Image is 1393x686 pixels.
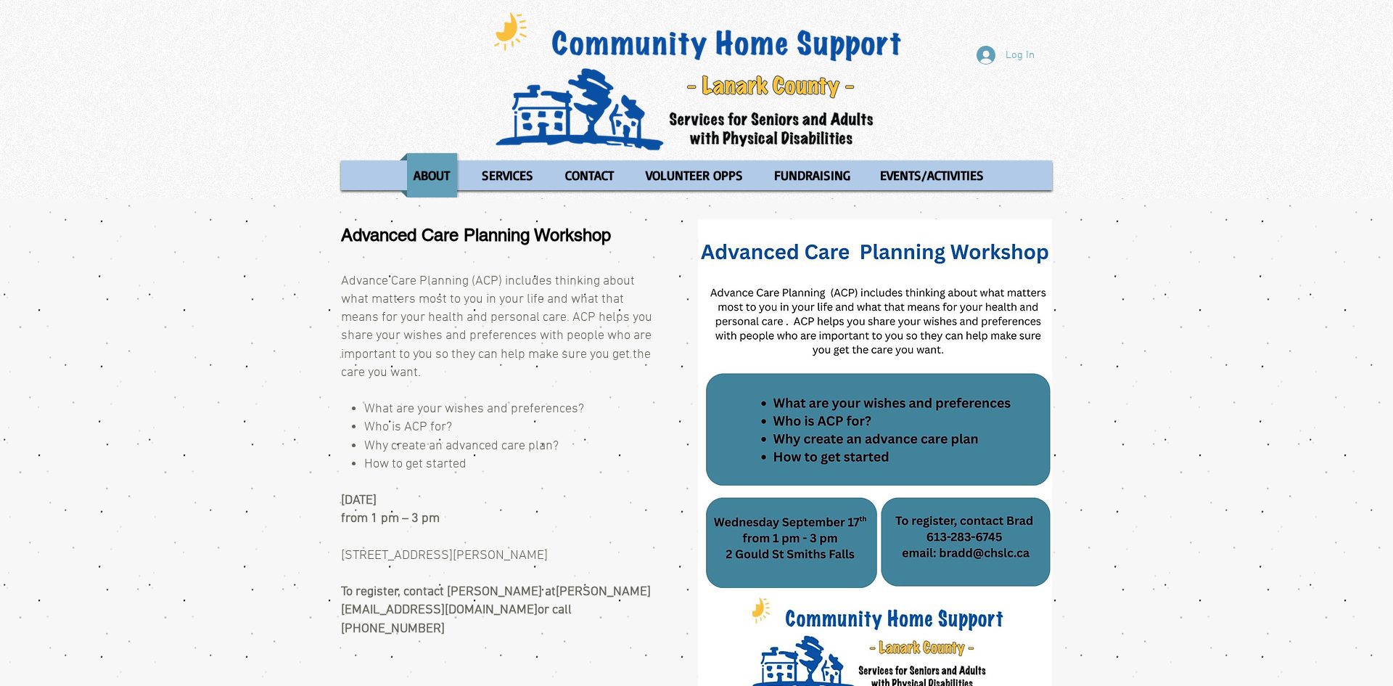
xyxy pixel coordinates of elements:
p: SERVICES [475,153,540,197]
a: SERVICES [468,153,547,197]
span: [DATE] from 1 pm – 3 pm [341,493,440,526]
span: Who is ACP for? [364,420,452,435]
span: Why create an advanced care plan? [364,438,559,454]
a: EVENTS/ACTIVITIES [866,153,998,197]
p: EVENTS/ACTIVITIES [874,153,990,197]
p: CONTACT [559,153,620,197]
span: To register, contact [PERSON_NAME] at or call [PHONE_NUMBER] [341,584,651,636]
span: How to get started ​ [364,457,467,472]
span: [STREET_ADDRESS][PERSON_NAME] [341,548,548,563]
span: What are your wishes and preferences? [364,401,584,417]
nav: Site [341,153,1052,197]
span: Log In [1000,48,1040,63]
a: VOLUNTEER OPPS [632,153,757,197]
p: ABOUT [407,153,456,197]
a: CONTACT [551,153,628,197]
span: Advance Care Planning (ACP) includes thinking about what matters most to you in your life and wha... [341,274,652,380]
p: FUNDRAISING [768,153,857,197]
a: ABOUT [400,153,464,197]
a: FUNDRAISING [760,153,863,197]
button: Log In [966,41,1045,69]
p: VOLUNTEER OPPS [639,153,749,197]
span: Advanced Care Planning Workshop [341,225,611,245]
